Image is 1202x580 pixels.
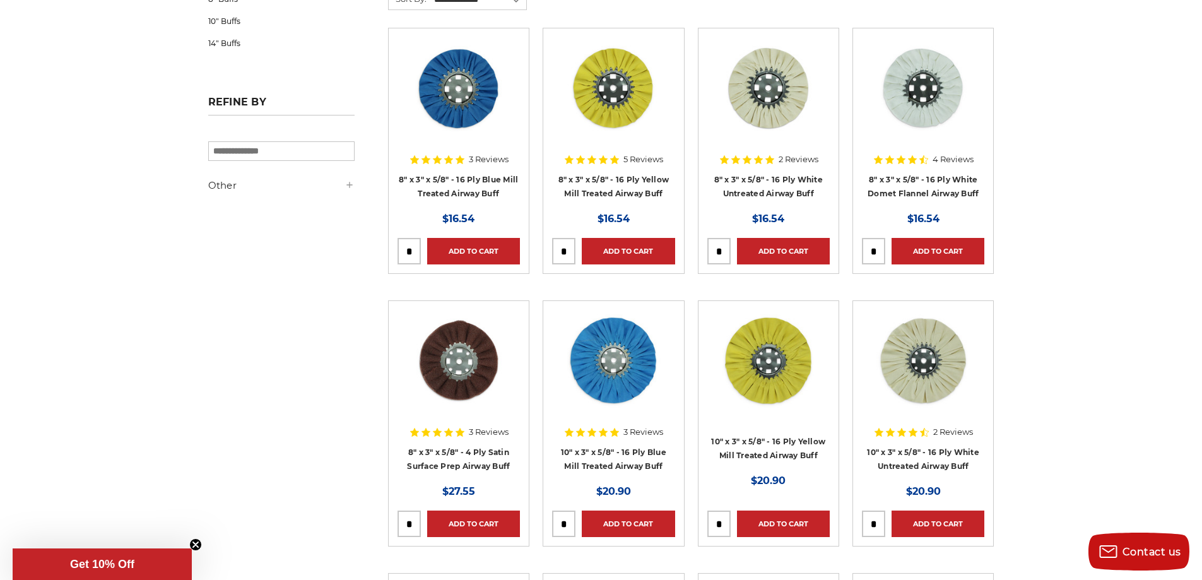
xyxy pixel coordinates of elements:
[427,511,520,537] a: Add to Cart
[892,238,984,264] a: Add to Cart
[408,37,509,138] img: blue mill treated 8 inch airway buffing wheel
[558,175,669,199] a: 8" x 3" x 5/8" - 16 Ply Yellow Mill Treated Airway Buff
[751,475,786,487] span: $20.90
[623,155,663,163] span: 5 Reviews
[582,511,675,537] a: Add to Cart
[408,310,509,411] img: 8 inch satin surface prep airway buff
[779,155,818,163] span: 2 Reviews
[208,96,355,115] h5: Refine by
[563,310,664,411] img: 10 inch blue treated airway buffing wheel
[407,447,510,471] a: 8" x 3" x 5/8" - 4 Ply Satin Surface Prep Airway Buff
[563,37,664,138] img: 8 x 3 x 5/8 airway buff yellow mill treatment
[208,178,355,193] h5: Other
[892,511,984,537] a: Add to Cart
[873,37,974,138] img: 8 inch white domet flannel airway buffing wheel
[873,310,974,411] img: 10 inch untreated airway buffing wheel
[707,37,830,160] a: 8 inch untreated airway buffing wheel
[208,10,355,32] a: 10" Buffs
[714,175,823,199] a: 8" x 3" x 5/8" - 16 Ply White Untreated Airway Buff
[596,485,631,497] span: $20.90
[867,447,979,471] a: 10" x 3" x 5/8" - 16 Ply White Untreated Airway Buff
[907,213,940,225] span: $16.54
[442,213,474,225] span: $16.54
[469,155,509,163] span: 3 Reviews
[1088,533,1189,571] button: Contact us
[868,175,979,199] a: 8" x 3" x 5/8" - 16 Ply White Domet Flannel Airway Buff
[906,485,941,497] span: $20.90
[552,37,675,160] a: 8 x 3 x 5/8 airway buff yellow mill treatment
[552,310,675,432] a: 10 inch blue treated airway buffing wheel
[1122,546,1181,558] span: Contact us
[737,511,830,537] a: Add to Cart
[718,37,819,138] img: 8 inch untreated airway buffing wheel
[399,175,518,199] a: 8" x 3" x 5/8" - 16 Ply Blue Mill Treated Airway Buff
[862,37,984,160] a: 8 inch white domet flannel airway buffing wheel
[862,310,984,432] a: 10 inch untreated airway buffing wheel
[427,238,520,264] a: Add to Cart
[933,428,973,436] span: 2 Reviews
[718,310,819,411] img: 10 inch yellow mill treated airway buff
[70,558,134,571] span: Get 10% Off
[442,485,475,497] span: $27.55
[707,310,830,432] a: 10 inch yellow mill treated airway buff
[752,213,784,225] span: $16.54
[13,548,192,580] div: Get 10% OffClose teaser
[189,538,202,551] button: Close teaser
[598,213,630,225] span: $16.54
[623,428,663,436] span: 3 Reviews
[398,37,520,160] a: blue mill treated 8 inch airway buffing wheel
[737,238,830,264] a: Add to Cart
[933,155,974,163] span: 4 Reviews
[561,447,666,471] a: 10" x 3" x 5/8" - 16 Ply Blue Mill Treated Airway Buff
[582,238,675,264] a: Add to Cart
[208,32,355,54] a: 14" Buffs
[469,428,509,436] span: 3 Reviews
[711,437,825,461] a: 10" x 3" x 5/8" - 16 Ply Yellow Mill Treated Airway Buff
[398,310,520,432] a: 8 inch satin surface prep airway buff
